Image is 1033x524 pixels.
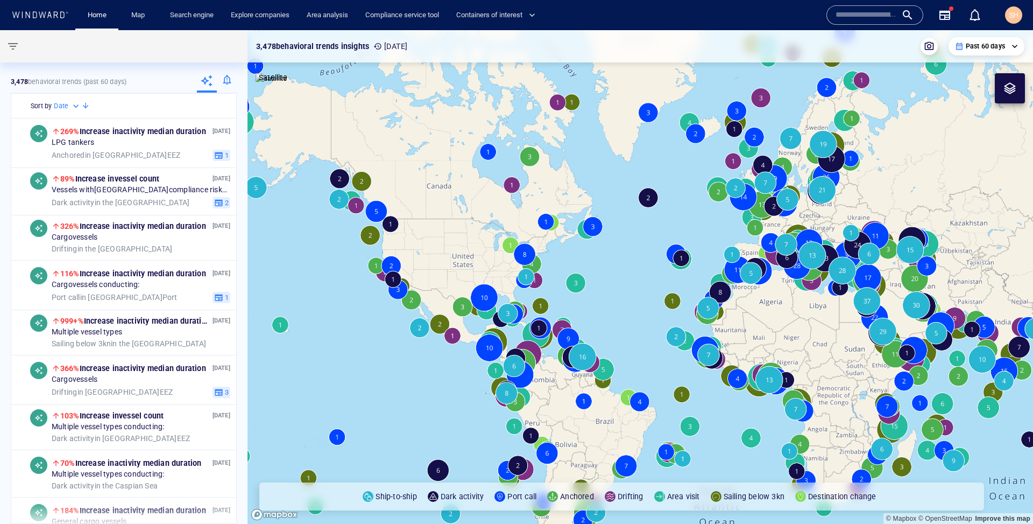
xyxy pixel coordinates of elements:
span: Multiple vessel types conducting: [52,422,165,432]
a: Home [83,6,111,25]
p: [DATE] [373,40,407,53]
span: Increase in activity median duration [60,317,210,325]
span: 70% [60,459,75,467]
span: Increase in activity median duration [60,269,206,278]
span: Increase in vessel count [60,174,159,183]
p: Anchored [560,490,594,503]
p: Area visit [667,490,700,503]
span: in [GEOGRAPHIC_DATA] Port [52,292,178,302]
div: Notification center [968,9,981,22]
span: 89% [60,174,75,183]
span: 269% [60,127,80,136]
a: Mapbox [886,515,916,522]
p: [DATE] [213,173,230,184]
span: 326% [60,222,80,230]
span: Multiple vessel types [52,327,122,337]
p: 3,478 behavioral trends insights [256,40,369,53]
p: Ship-to-ship [376,490,416,503]
span: Anchored [52,150,85,159]
a: OpenStreetMap [918,515,972,522]
p: Port call [507,490,536,503]
span: Dark activity [52,198,95,206]
p: [DATE] [213,410,230,421]
span: in the [GEOGRAPHIC_DATA] [52,339,206,348]
span: Containers of interest [456,9,535,22]
span: Vessels with [GEOGRAPHIC_DATA] compliance risks conducting: [52,185,230,195]
span: 1 [223,150,229,160]
a: Mapbox logo [251,508,298,521]
p: [DATE] [213,458,230,468]
p: Drifting [618,490,643,503]
p: Past 60 days [966,41,1005,51]
span: 999+% [60,317,84,325]
a: Search engine [166,6,218,25]
p: Sailing below 3kn [724,490,784,503]
span: in [GEOGRAPHIC_DATA] EEZ [52,150,180,160]
button: 1 [213,149,230,161]
span: 116% [60,269,80,278]
p: [DATE] [213,221,230,231]
p: [DATE] [213,316,230,326]
div: Past 60 days [955,41,1018,51]
iframe: Chat [987,476,1025,516]
p: [DATE] [213,363,230,373]
span: 1 [223,292,229,302]
span: Dark activity [52,434,95,442]
a: Explore companies [227,6,294,25]
span: 366% [60,364,80,373]
span: Drifting [52,244,77,253]
a: Compliance service tool [361,6,443,25]
span: in the Caspian Sea [52,481,158,491]
p: Dark activity [441,490,484,503]
span: Increase in activity median duration [60,459,202,467]
a: Map [127,6,153,25]
button: Containers of interest [452,6,544,25]
span: Drifting [52,387,77,396]
span: LPG tankers [52,138,94,148]
p: Destination change [808,490,876,503]
button: 2 [213,197,230,208]
strong: 3,478 [11,78,28,86]
p: behavioral trends (Past 60 days) [11,77,126,87]
span: Increase in activity median duration [60,222,206,230]
span: Cargo vessels conducting: [52,280,140,290]
span: Cargo vessels [52,233,97,242]
button: Map [123,6,157,25]
span: Port call [52,292,80,301]
span: Cargo vessels [52,375,97,385]
img: satellite [256,73,287,84]
span: in the [GEOGRAPHIC_DATA] [52,198,189,207]
button: SH [1003,4,1024,26]
span: 3 [223,387,229,397]
span: Dark activity [52,481,95,490]
a: Area analysis [302,6,352,25]
span: in [GEOGRAPHIC_DATA] EEZ [52,434,190,443]
button: 3 [213,386,230,398]
div: Date [54,101,81,111]
span: Increase in vessel count [60,411,164,420]
span: Increase in activity median duration [60,364,206,373]
span: Multiple vessel types conducting: [52,470,165,479]
a: Map feedback [975,515,1030,522]
h6: Sort by [31,101,52,111]
span: in the [GEOGRAPHIC_DATA] [52,244,172,254]
canvas: Map [247,30,1033,524]
button: 1 [213,291,230,303]
p: [DATE] [213,126,230,136]
span: Sailing below 3kn [52,339,111,347]
p: [DATE] [213,268,230,278]
button: Home [80,6,114,25]
span: SH [1009,11,1018,19]
h6: Date [54,101,68,111]
span: 2 [223,198,229,207]
span: 103% [60,411,80,420]
span: in [GEOGRAPHIC_DATA] EEZ [52,387,173,397]
span: Increase in activity median duration [60,127,206,136]
p: Satellite [259,71,287,84]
